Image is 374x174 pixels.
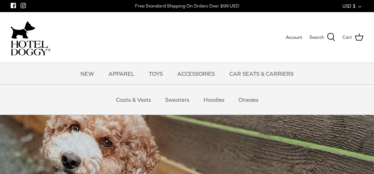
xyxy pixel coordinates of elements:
a: CAR SEATS & CARRIERS [223,63,300,84]
a: NEW [74,63,100,84]
a: Facebook [11,3,16,8]
a: Sweaters [159,89,196,110]
a: Hoodies [197,89,231,110]
span: Cart [342,34,352,41]
a: Coats & Vests [110,89,157,110]
a: hoteldoggycom [11,19,50,56]
span: Account [286,35,302,40]
img: hoteldoggycom [11,41,50,56]
div: Free Standard Shipping On Orders Over $99 USD [135,3,239,9]
span: Search [309,34,324,41]
a: Cart [342,33,363,42]
a: Instagram [21,3,26,8]
a: Search [309,33,335,42]
a: APPAREL [102,63,141,84]
a: ACCESSORIES [171,63,221,84]
a: TOYS [143,63,169,84]
a: Account [286,34,302,41]
a: Onesies [232,89,265,110]
img: dog-icon.svg [11,19,35,41]
a: Free Standard Shipping On Orders Over $99 USD [135,1,239,11]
